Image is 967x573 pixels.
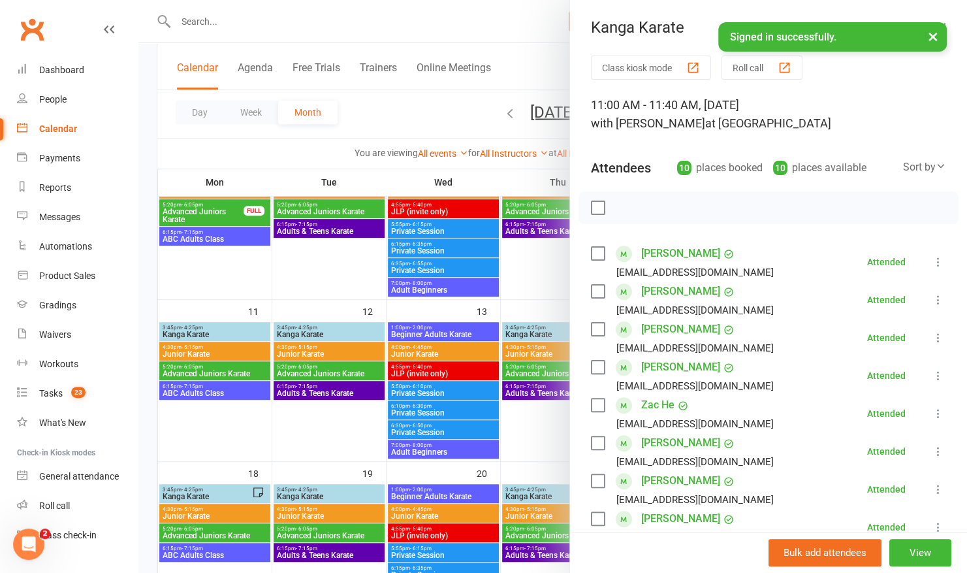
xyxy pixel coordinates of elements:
div: places available [773,159,866,177]
div: Waivers [39,329,71,340]
div: Messages [39,212,80,222]
button: × [921,22,945,50]
a: Dashboard [17,56,138,85]
div: [EMAIL_ADDRESS][DOMAIN_NAME] [616,378,774,395]
div: Attended [867,485,906,494]
a: People [17,85,138,114]
a: [PERSON_NAME] [641,470,720,491]
a: Payments [17,144,138,173]
div: Attended [867,257,906,267]
a: [PERSON_NAME] [641,319,720,340]
a: [PERSON_NAME] [641,281,720,302]
div: What's New [39,417,86,428]
div: Attended [867,523,906,532]
div: [EMAIL_ADDRESS][DOMAIN_NAME] [616,264,774,281]
div: Reports [39,182,71,193]
div: Attendees [591,159,651,177]
a: [PERSON_NAME] [641,508,720,529]
div: Automations [39,241,92,252]
div: 11:00 AM - 11:40 AM, [DATE] [591,96,946,133]
a: What's New [17,408,138,438]
div: Attended [867,409,906,418]
a: Gradings [17,291,138,320]
span: at [GEOGRAPHIC_DATA] [705,116,831,130]
a: Clubworx [16,13,48,46]
div: General attendance [39,471,119,482]
div: Class check-in [39,530,97,540]
button: Roll call [721,56,802,80]
div: [EMAIL_ADDRESS][DOMAIN_NAME] [616,340,774,357]
a: Class kiosk mode [17,521,138,550]
div: 10 [677,161,691,175]
button: View [889,539,951,566]
div: 10 [773,161,787,175]
a: Workouts [17,350,138,379]
a: [PERSON_NAME] [641,357,720,378]
a: General attendance kiosk mode [17,462,138,491]
a: Messages [17,203,138,232]
a: Automations [17,232,138,261]
div: Calendar [39,123,77,134]
a: Tasks 23 [17,379,138,408]
div: Roll call [39,500,70,511]
span: 23 [71,387,86,398]
span: 2 [40,529,50,539]
a: Product Sales [17,261,138,291]
div: Dashboard [39,65,84,75]
div: Kanga Karate [570,18,967,37]
iframe: Intercom live chat [13,529,44,560]
div: Sort by [903,159,946,176]
div: Payments [39,153,80,163]
div: places booked [677,159,763,177]
div: [EMAIL_ADDRESS][DOMAIN_NAME] [616,416,774,433]
div: Attended [867,295,906,304]
button: Bulk add attendees [769,539,881,566]
a: Zac He [641,395,674,416]
span: with [PERSON_NAME] [591,116,705,130]
div: Workouts [39,359,78,369]
a: [PERSON_NAME] [641,243,720,264]
a: Waivers [17,320,138,350]
span: Signed in successfully. [730,31,836,43]
div: Tasks [39,388,63,399]
a: [PERSON_NAME] [641,433,720,453]
a: Calendar [17,114,138,144]
div: Attended [867,333,906,342]
div: Product Sales [39,270,95,281]
a: Roll call [17,491,138,521]
div: People [39,94,67,105]
button: Class kiosk mode [591,56,711,80]
div: [EMAIL_ADDRESS][DOMAIN_NAME] [616,491,774,508]
div: [EMAIL_ADDRESS][DOMAIN_NAME] [616,453,774,470]
div: Gradings [39,300,76,310]
div: Attended [867,371,906,380]
div: Attended [867,447,906,456]
div: [EMAIL_ADDRESS][DOMAIN_NAME] [616,302,774,319]
div: [EMAIL_ADDRESS][DOMAIN_NAME] [616,529,774,546]
a: Reports [17,173,138,203]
